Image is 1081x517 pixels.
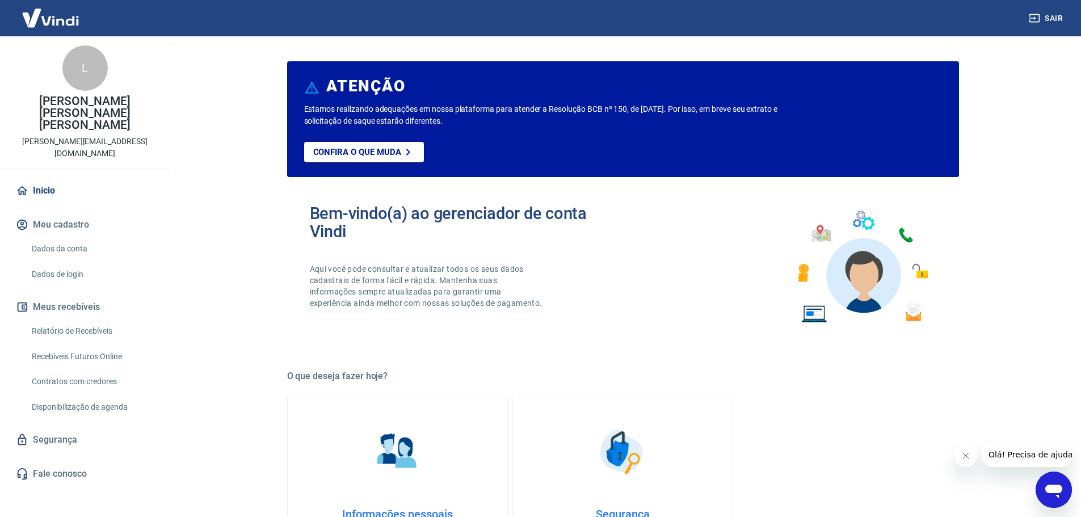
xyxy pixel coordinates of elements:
[27,263,156,286] a: Dados de login
[7,8,95,17] span: Olá! Precisa de ajuda?
[954,444,977,467] iframe: Fechar mensagem
[62,45,108,91] div: L
[14,212,156,237] button: Meu cadastro
[287,371,959,382] h5: O que deseja fazer hoje?
[14,295,156,320] button: Meus recebíveis
[27,320,156,343] a: Relatório de Recebíveis
[27,370,156,393] a: Contratos com credores
[27,237,156,260] a: Dados da conta
[14,178,156,203] a: Início
[326,81,405,92] h6: ATENÇÃO
[369,423,426,480] img: Informações pessoais
[9,136,161,159] p: [PERSON_NAME][EMAIL_ADDRESS][DOMAIN_NAME]
[14,461,156,486] a: Fale conosco
[310,263,545,309] p: Aqui você pode consultar e atualizar todos os seus dados cadastrais de forma fácil e rápida. Mant...
[14,1,87,35] img: Vindi
[1027,8,1067,29] button: Sair
[313,147,401,157] p: Confira o que muda
[304,103,814,127] p: Estamos realizando adequações em nossa plataforma para atender a Resolução BCB nº 150, de [DATE]....
[304,142,424,162] a: Confira o que muda
[27,396,156,419] a: Disponibilização de agenda
[310,204,623,241] h2: Bem-vindo(a) ao gerenciador de conta Vindi
[788,204,936,330] img: Imagem de um avatar masculino com diversos icones exemplificando as funcionalidades do gerenciado...
[1036,472,1072,508] iframe: Botão para abrir a janela de mensagens
[982,442,1072,467] iframe: Mensagem da empresa
[9,95,161,131] p: [PERSON_NAME] [PERSON_NAME] [PERSON_NAME]
[14,427,156,452] a: Segurança
[27,345,156,368] a: Recebíveis Futuros Online
[594,423,651,480] img: Segurança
